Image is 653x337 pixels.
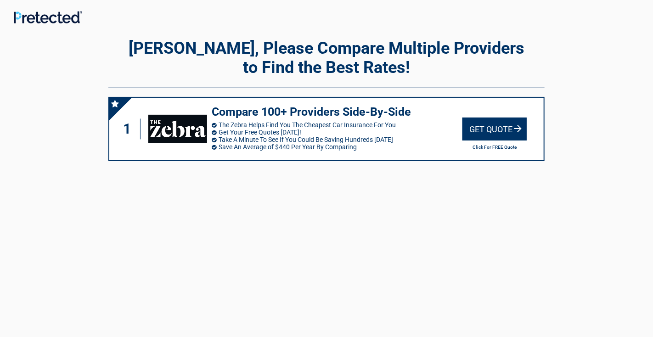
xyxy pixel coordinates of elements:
[462,145,527,150] h2: Click For FREE Quote
[118,119,141,140] div: 1
[108,39,545,77] h2: [PERSON_NAME], Please Compare Multiple Providers to Find the Best Rates!
[212,105,462,120] h3: Compare 100+ Providers Side-By-Side
[148,115,207,143] img: thezebra's logo
[212,136,462,143] li: Take A Minute To See If You Could Be Saving Hundreds [DATE]
[212,121,462,129] li: The Zebra Helps Find You The Cheapest Car Insurance For You
[212,129,462,136] li: Get Your Free Quotes [DATE]!
[212,143,462,151] li: Save An Average of $440 Per Year By Comparing
[14,11,82,23] img: Main Logo
[462,118,527,140] div: Get Quote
